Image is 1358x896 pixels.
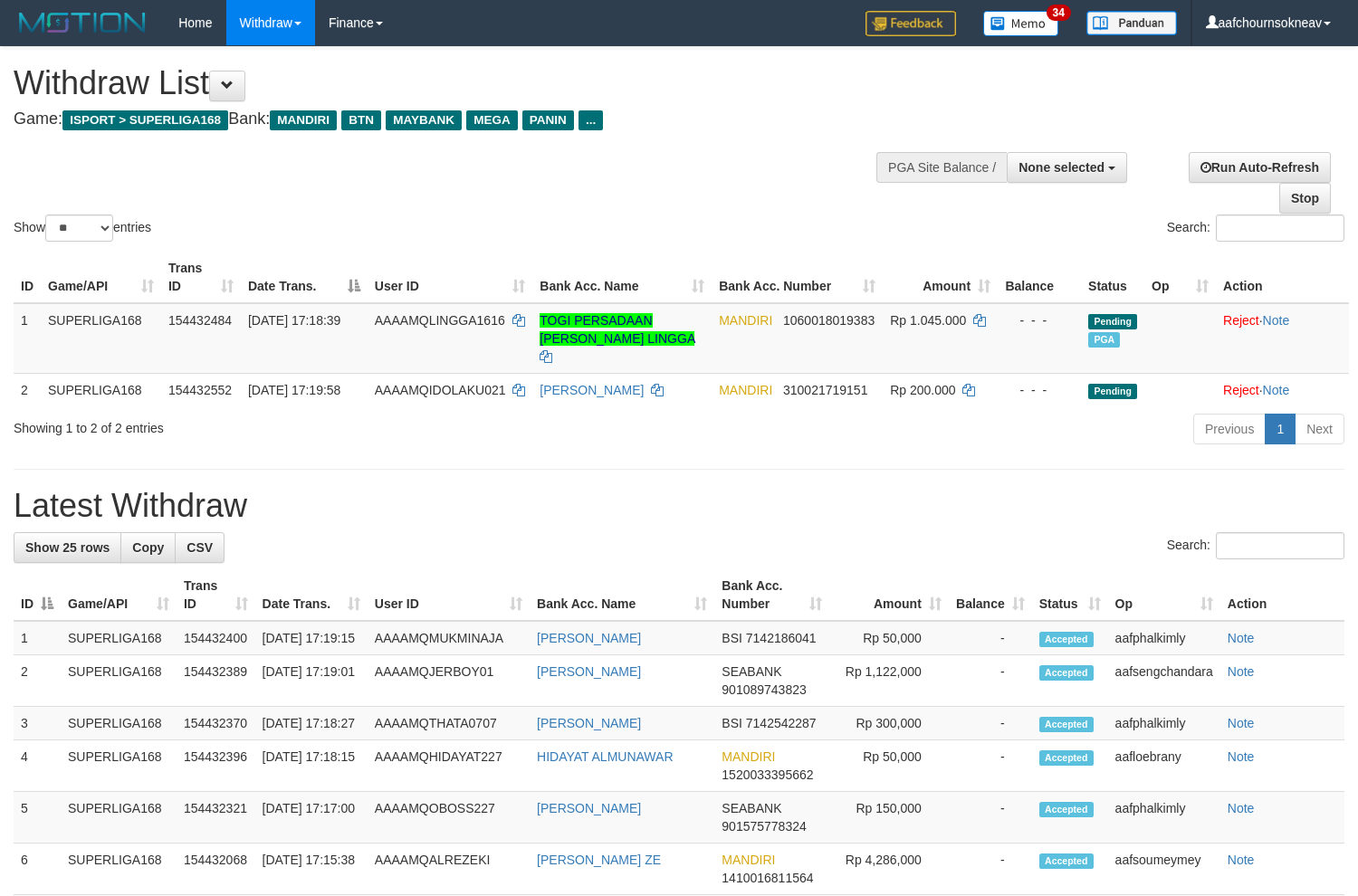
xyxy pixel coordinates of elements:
span: BSI [722,631,742,645]
a: Note [1228,801,1255,815]
a: Note [1228,716,1255,730]
div: - - - [1005,311,1074,329]
span: MEGA [466,110,518,130]
td: [DATE] 17:19:15 [255,621,368,655]
th: Trans ID: activate to sort column ascending [161,252,241,303]
span: AAAAMQLINGGA1616 [375,313,505,328]
a: Note [1228,749,1255,764]
span: Accepted [1039,802,1094,817]
td: 3 [14,707,61,740]
a: Reject [1223,383,1259,397]
span: Copy 310021719151 to clipboard [783,383,867,397]
td: aafphalkimly [1108,621,1220,655]
td: SUPERLIGA168 [61,740,177,792]
span: Copy 1060018019383 to clipboard [783,313,875,328]
a: HIDAYAT ALMUNAWAR [537,749,673,764]
span: Rp 200.000 [890,383,955,397]
span: MANDIRI [719,313,772,328]
span: 154432552 [168,383,232,397]
div: Showing 1 to 2 of 2 entries [14,412,552,437]
td: 4 [14,740,61,792]
span: Copy 7142186041 to clipboard [746,631,817,645]
a: [PERSON_NAME] [537,801,641,815]
th: Op: activate to sort column ascending [1108,569,1220,621]
th: Date Trans.: activate to sort column ascending [255,569,368,621]
td: aafsengchandara [1108,655,1220,707]
td: AAAAMQTHATA0707 [368,707,530,740]
span: Copy 1410016811564 to clipboard [722,871,813,885]
td: 154432396 [177,740,255,792]
th: ID [14,252,41,303]
th: User ID: activate to sort column ascending [368,252,533,303]
td: Rp 1,122,000 [829,655,949,707]
td: [DATE] 17:19:01 [255,655,368,707]
label: Show entries [14,214,151,242]
th: Bank Acc. Name: activate to sort column ascending [530,569,714,621]
th: Balance: activate to sort column ascending [949,569,1032,621]
td: Rp 4,286,000 [829,844,949,895]
span: [DATE] 17:18:39 [248,313,340,328]
th: Game/API: activate to sort column ascending [41,252,161,303]
span: ISPORT > SUPERLIGA168 [62,110,228,130]
span: BTN [341,110,381,130]
td: SUPERLIGA168 [61,792,177,844]
a: Note [1228,631,1255,645]
a: Next [1295,414,1344,444]
td: Rp 150,000 [829,792,949,844]
th: Bank Acc. Number: activate to sort column ascending [712,252,883,303]
td: 154432400 [177,621,255,655]
span: Accepted [1039,632,1094,647]
a: Reject [1223,313,1259,328]
td: AAAAMQOBOSS227 [368,792,530,844]
img: Feedback.jpg [865,11,956,36]
a: [PERSON_NAME] [540,383,644,397]
label: Search: [1167,532,1344,559]
a: Run Auto-Refresh [1189,152,1331,183]
span: AAAAMQIDOLAKU021 [375,383,506,397]
span: MAYBANK [386,110,462,130]
span: MANDIRI [270,110,337,130]
h1: Latest Withdraw [14,488,1344,524]
th: Amount: activate to sort column ascending [883,252,998,303]
th: Bank Acc. Number: activate to sort column ascending [714,569,829,621]
td: - [949,844,1032,895]
td: 2 [14,655,61,707]
td: SUPERLIGA168 [61,655,177,707]
td: 6 [14,844,61,895]
td: 154432321 [177,792,255,844]
div: PGA Site Balance / [876,152,1007,183]
img: MOTION_logo.png [14,9,151,36]
td: aafsoumeymey [1108,844,1220,895]
td: aafphalkimly [1108,792,1220,844]
td: · [1216,373,1349,406]
td: SUPERLIGA168 [41,373,161,406]
a: [PERSON_NAME] ZE [537,853,661,867]
th: Status: activate to sort column ascending [1032,569,1108,621]
td: 154432389 [177,655,255,707]
td: - [949,792,1032,844]
h1: Withdraw List [14,65,887,101]
span: [DATE] 17:19:58 [248,383,340,397]
span: None selected [1018,160,1105,175]
td: [DATE] 17:18:27 [255,707,368,740]
a: Note [1228,853,1255,867]
button: None selected [1007,152,1127,183]
span: Rp 1.045.000 [890,313,966,328]
td: 154432068 [177,844,255,895]
a: CSV [175,532,225,563]
span: Copy 901575778324 to clipboard [722,819,806,834]
th: Trans ID: activate to sort column ascending [177,569,255,621]
a: Stop [1279,183,1331,214]
span: Accepted [1039,717,1094,732]
th: Date Trans.: activate to sort column descending [241,252,368,303]
td: Rp 300,000 [829,707,949,740]
span: Pending [1088,314,1137,329]
div: - - - [1005,381,1074,399]
td: 1 [14,303,41,374]
td: - [949,621,1032,655]
td: AAAAMQALREZEKI [368,844,530,895]
span: Copy 901089743823 to clipboard [722,682,806,697]
td: SUPERLIGA168 [61,844,177,895]
th: Op: activate to sort column ascending [1144,252,1216,303]
span: 154432484 [168,313,232,328]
